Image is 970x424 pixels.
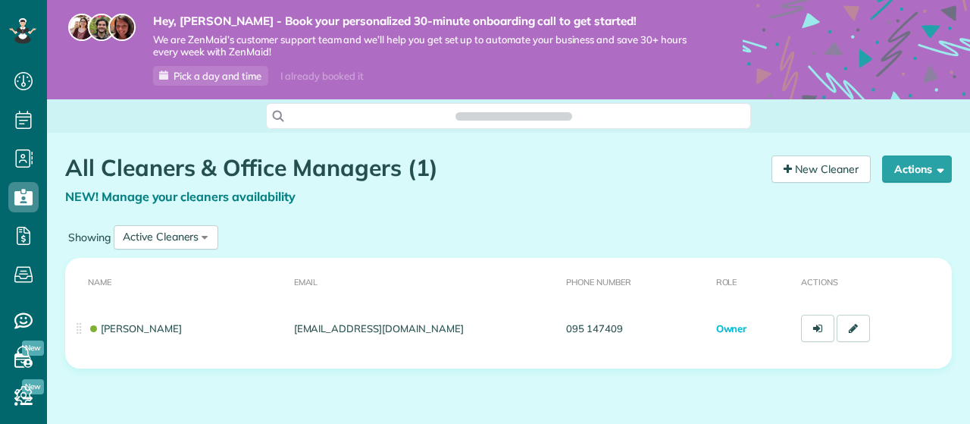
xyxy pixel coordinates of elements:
[65,258,288,304] th: Name
[716,322,747,334] span: Owner
[123,229,199,245] div: Active Cleaners
[88,322,182,334] a: [PERSON_NAME]
[288,303,560,353] td: [EMAIL_ADDRESS][DOMAIN_NAME]
[65,230,114,245] label: Showing
[771,155,871,183] a: New Cleaner
[288,258,560,304] th: Email
[65,155,760,181] h1: All Cleaners & Office Managers (1)
[710,258,796,304] th: Role
[271,67,372,86] div: I already booked it
[882,155,952,183] button: Actions
[566,322,623,334] a: 095 147409
[153,66,268,86] a: Pick a day and time
[795,258,952,304] th: Actions
[65,189,296,204] a: NEW! Manage your cleaners availability
[68,14,95,41] img: maria-72a9807cf96188c08ef61303f053569d2e2a8a1cde33d635c8a3ac13582a053d.jpg
[88,14,115,41] img: jorge-587dff0eeaa6aab1f244e6dc62b8924c3b6ad411094392a53c71c6c4a576187d.jpg
[153,33,697,59] span: We are ZenMaid’s customer support team and we’ll help you get set up to automate your business an...
[153,14,697,29] strong: Hey, [PERSON_NAME] - Book your personalized 30-minute onboarding call to get started!
[174,70,261,82] span: Pick a day and time
[108,14,136,41] img: michelle-19f622bdf1676172e81f8f8fba1fb50e276960ebfe0243fe18214015130c80e4.jpg
[471,108,556,124] span: Search ZenMaid…
[560,258,710,304] th: Phone number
